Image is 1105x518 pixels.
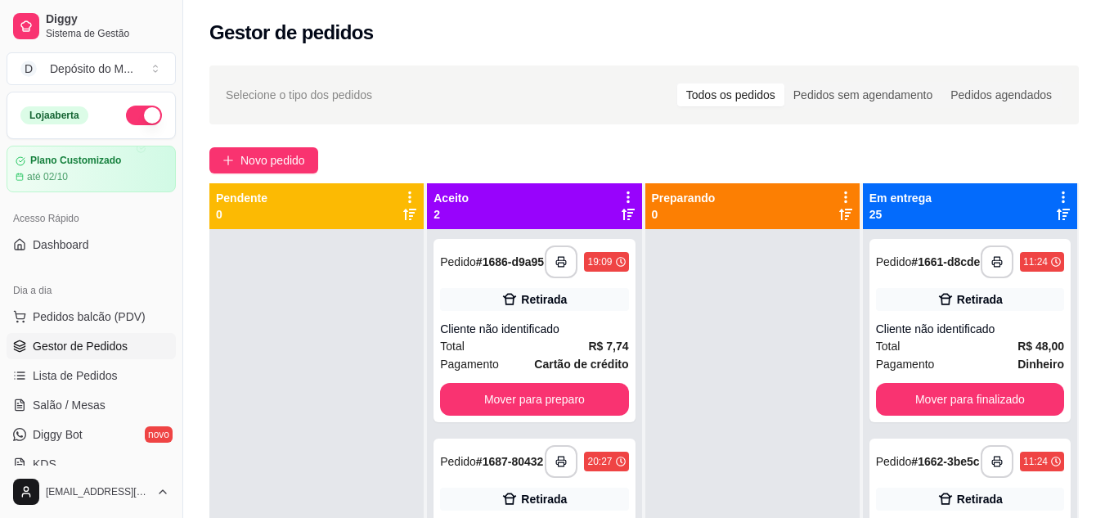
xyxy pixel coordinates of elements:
[677,83,784,106] div: Todos os pedidos
[222,155,234,166] span: plus
[46,12,169,27] span: Diggy
[652,190,716,206] p: Preparando
[209,147,318,173] button: Novo pedido
[652,206,716,223] p: 0
[7,363,176,389] a: Lista de Pedidos
[784,83,941,106] div: Pedidos sem agendamento
[7,333,176,359] a: Gestor de Pedidos
[7,7,176,46] a: DiggySistema de Gestão
[534,358,628,371] strong: Cartão de crédito
[876,455,912,468] span: Pedido
[876,321,1064,337] div: Cliente não identificado
[7,146,176,192] a: Plano Customizadoaté 02/10
[240,151,305,169] span: Novo pedido
[957,291,1003,308] div: Retirada
[50,61,133,77] div: Depósito do M ...
[876,255,912,268] span: Pedido
[876,383,1064,416] button: Mover para finalizado
[433,190,469,206] p: Aceito
[33,397,106,413] span: Salão / Mesas
[876,355,935,373] span: Pagamento
[433,206,469,223] p: 2
[7,277,176,304] div: Dia a dia
[126,106,162,125] button: Alterar Status
[7,451,176,477] a: KDS
[33,456,56,472] span: KDS
[33,338,128,354] span: Gestor de Pedidos
[1017,340,1064,353] strong: R$ 48,00
[869,206,932,223] p: 25
[209,20,374,46] h2: Gestor de pedidos
[7,52,176,85] button: Select a team
[440,321,628,337] div: Cliente não identificado
[33,236,89,253] span: Dashboard
[20,61,37,77] span: D
[476,455,544,468] strong: # 1687-80432
[911,455,979,468] strong: # 1662-3be5c
[869,190,932,206] p: Em entrega
[216,190,267,206] p: Pendente
[216,206,267,223] p: 0
[30,155,121,167] article: Plano Customizado
[876,337,901,355] span: Total
[7,205,176,232] div: Acesso Rápido
[33,309,146,325] span: Pedidos balcão (PDV)
[7,472,176,511] button: [EMAIL_ADDRESS][DOMAIN_NAME]
[911,255,980,268] strong: # 1661-d8cde
[46,485,150,498] span: [EMAIL_ADDRESS][DOMAIN_NAME]
[521,491,567,507] div: Retirada
[33,367,118,384] span: Lista de Pedidos
[1023,455,1048,468] div: 11:24
[20,106,88,124] div: Loja aberta
[440,455,476,468] span: Pedido
[46,27,169,40] span: Sistema de Gestão
[476,255,544,268] strong: # 1686-d9a95
[440,355,499,373] span: Pagamento
[7,421,176,448] a: Diggy Botnovo
[1017,358,1064,371] strong: Dinheiro
[440,383,628,416] button: Mover para preparo
[941,83,1061,106] div: Pedidos agendados
[957,491,1003,507] div: Retirada
[521,291,567,308] div: Retirada
[226,86,372,104] span: Selecione o tipo dos pedidos
[587,455,612,468] div: 20:27
[27,170,68,183] article: até 02/10
[1023,255,1048,268] div: 11:24
[588,340,628,353] strong: R$ 7,74
[7,392,176,418] a: Salão / Mesas
[587,255,612,268] div: 19:09
[440,255,476,268] span: Pedido
[7,232,176,258] a: Dashboard
[33,426,83,443] span: Diggy Bot
[440,337,465,355] span: Total
[7,304,176,330] button: Pedidos balcão (PDV)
